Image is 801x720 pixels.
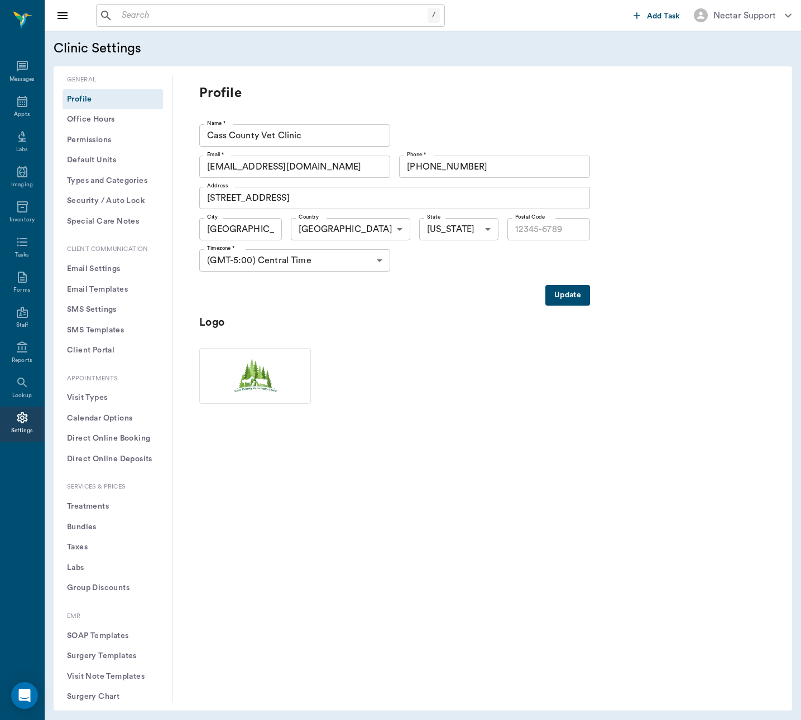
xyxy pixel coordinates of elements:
[54,40,347,57] h5: Clinic Settings
[9,75,35,84] div: Messages
[63,171,163,191] button: Types and Categories
[515,213,545,221] label: Postal Code
[63,612,163,621] p: EMR
[545,285,590,306] button: Update
[63,259,163,279] button: Email Settings
[63,388,163,408] button: Visit Types
[199,315,311,331] p: Logo
[63,299,163,320] button: SMS Settings
[63,89,163,110] button: Profile
[63,150,163,171] button: Default Units
[63,211,163,232] button: Special Care Notes
[207,182,228,190] label: Address
[63,245,163,254] p: Client Communication
[63,109,163,130] button: Office Hours
[299,213,319,221] label: Country
[291,218,410,240] div: [GEOGRAPHIC_DATA]
[63,279,163,300] button: Email Templates
[63,320,163,341] button: SMS Templates
[199,84,646,102] p: Profile
[12,392,32,400] div: Lookup
[63,130,163,151] button: Permissions
[63,558,163,578] button: Labs
[629,5,685,26] button: Add Task
[63,428,163,449] button: Direct Online Booking
[63,75,163,85] p: General
[13,286,30,294] div: Forms
[63,482,163,492] p: Services & Prices
[63,191,163,211] button: Security / Auto Lock
[63,646,163,666] button: Surgery Templates
[207,151,224,158] label: Email *
[16,321,28,330] div: Staff
[63,687,163,707] button: Surgery Chart
[63,374,163,384] p: Appointments
[507,218,590,240] input: 12345-6789
[63,517,163,538] button: Bundles
[207,119,226,127] label: Name *
[16,146,28,154] div: Labs
[207,244,235,252] label: Timezone *
[63,496,163,517] button: Treatments
[63,408,163,429] button: Calendar Options
[63,537,163,558] button: Taxes
[9,216,35,224] div: Inventory
[11,427,33,435] div: Settings
[713,9,776,22] div: Nectar Support
[63,666,163,687] button: Visit Note Templates
[14,110,30,119] div: Appts
[11,682,38,709] div: Open Intercom Messenger
[12,356,32,365] div: Reports
[427,213,440,221] label: State
[51,4,74,27] button: Close drawer
[63,626,163,646] button: SOAP Templates
[428,8,440,23] div: /
[11,181,33,189] div: Imaging
[117,8,428,23] input: Search
[407,151,426,158] label: Phone *
[419,218,499,240] div: [US_STATE]
[63,449,163,470] button: Direct Online Deposits
[207,213,218,221] label: City
[63,578,163,598] button: Group Discounts
[63,340,163,361] button: Client Portal
[685,5,800,26] button: Nectar Support
[15,251,29,259] div: Tasks
[199,249,390,272] div: (GMT-5:00) Central Time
